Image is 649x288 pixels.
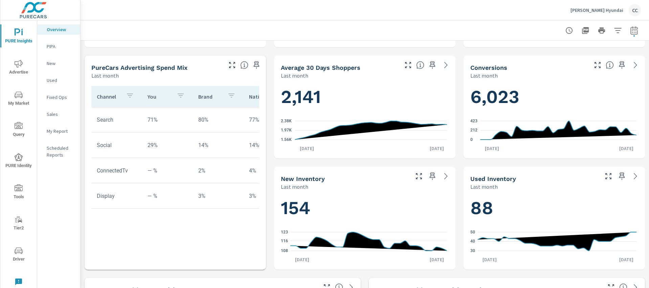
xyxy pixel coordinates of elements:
p: Sales [47,111,75,118]
span: This table looks at how you compare to the amount of budget you spend per channel as opposed to y... [240,61,248,69]
p: [DATE] [290,256,314,263]
td: — % [142,187,193,205]
p: Used [47,77,75,84]
p: Fixed Ops [47,94,75,101]
h5: Average 30 Days Shoppers [281,64,360,71]
td: 4% [244,162,294,179]
button: "Export Report to PDF" [579,24,592,37]
text: 1.97K [281,128,292,132]
h5: New Inventory [281,175,325,182]
span: Tier2 [2,215,35,232]
button: Make Fullscreen [413,171,424,182]
p: [DATE] [614,256,638,263]
text: 116 [281,239,288,243]
h1: 154 [281,197,449,220]
a: See more details in report [441,60,451,70]
p: [PERSON_NAME] Hyundai [570,7,623,13]
text: 423 [470,119,477,123]
button: Make Fullscreen [227,60,238,70]
span: Save this to your personalized report [617,171,627,182]
button: Make Fullscreen [403,60,413,70]
span: Save this to your personalized report [427,60,438,70]
p: [DATE] [295,145,319,152]
td: Social [91,137,142,154]
td: Display [91,187,142,205]
text: 123 [281,230,288,234]
text: 30 [470,248,475,253]
text: 1.56K [281,137,292,142]
div: Overview [37,24,80,35]
p: Last month [281,183,308,191]
span: Driver [2,247,35,263]
p: New [47,60,75,67]
span: PURE Insights [2,28,35,45]
div: CC [629,4,641,16]
p: [DATE] [614,145,638,152]
td: 29% [142,137,193,154]
div: Used [37,75,80,85]
button: Apply Filters [611,24,625,37]
h1: 2,141 [281,85,449,108]
td: 2% [193,162,244,179]
p: PIPA [47,43,75,50]
p: Scheduled Reports [47,145,75,158]
span: The number of dealer-specified goals completed by a visitor. [Source: This data is provided by th... [606,61,614,69]
p: Last month [91,71,119,80]
p: My Report [47,128,75,135]
text: 0 [470,137,473,142]
text: 50 [470,230,475,234]
td: 14% [193,137,244,154]
span: Advertise [2,60,35,76]
h5: Used Inventory [470,175,516,182]
p: National [249,93,273,100]
span: Save this to your personalized report [251,60,262,70]
span: My Market [2,91,35,107]
td: 71% [142,111,193,128]
text: 2.38K [281,119,292,123]
p: Channel [97,93,120,100]
td: 14% [244,137,294,154]
p: [DATE] [480,145,504,152]
p: [DATE] [425,145,449,152]
a: See more details in report [630,171,641,182]
span: Save this to your personalized report [427,171,438,182]
text: 212 [470,128,477,132]
button: Make Fullscreen [603,171,614,182]
div: PIPA [37,41,80,52]
p: Last month [281,71,308,80]
h1: 6,023 [470,85,638,108]
td: 77% [244,111,294,128]
p: [DATE] [425,256,449,263]
td: 3% [244,187,294,205]
p: Last month [470,183,498,191]
div: My Report [37,126,80,136]
p: Overview [47,26,75,33]
span: PURE Identity [2,153,35,170]
a: See more details in report [630,60,641,70]
p: You [148,93,171,100]
h5: PureCars Advertising Spend Mix [91,64,187,71]
span: Save this to your personalized report [617,60,627,70]
span: A rolling 30 day total of daily Shoppers on the dealership website, averaged over the selected da... [416,61,424,69]
td: 80% [193,111,244,128]
p: Brand [198,93,222,100]
td: 3% [193,187,244,205]
a: See more details in report [441,171,451,182]
td: — % [142,162,193,179]
td: Search [91,111,142,128]
div: Scheduled Reports [37,143,80,160]
text: 40 [470,239,475,244]
div: Sales [37,109,80,119]
p: [DATE] [478,256,501,263]
h1: 88 [470,197,638,220]
span: Query [2,122,35,139]
div: New [37,58,80,68]
span: Tools [2,184,35,201]
td: ConnectedTv [91,162,142,179]
text: 108 [281,248,288,253]
h5: Conversions [470,64,507,71]
div: Fixed Ops [37,92,80,102]
button: Make Fullscreen [592,60,603,70]
p: Last month [470,71,498,80]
